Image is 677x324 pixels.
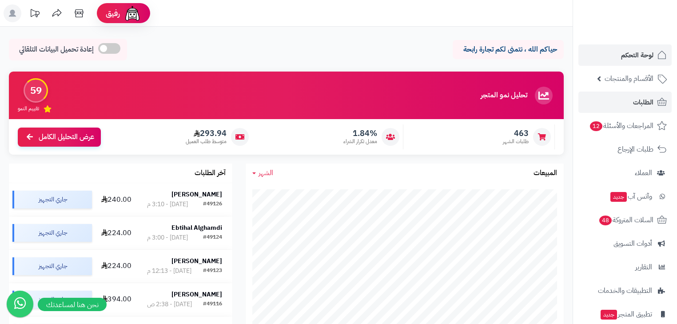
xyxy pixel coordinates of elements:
span: التطبيقات والخدمات [598,284,652,297]
a: الطلبات [578,92,672,113]
a: العملاء [578,162,672,184]
a: طلبات الإرجاع [578,139,672,160]
span: الطلبات [633,96,653,108]
span: تطبيق المتجر [600,308,652,320]
a: أدوات التسويق [578,233,672,254]
a: السلات المتروكة48 [578,209,672,231]
span: طلبات الإرجاع [617,143,653,156]
span: تقييم النمو [18,105,39,112]
strong: [PERSON_NAME] [171,256,222,266]
div: جاري التجهيز [12,257,92,275]
strong: [PERSON_NAME] [171,290,222,299]
span: لوحة التحكم [621,49,653,61]
a: المراجعات والأسئلة12 [578,115,672,136]
span: الأقسام والمنتجات [605,72,653,85]
span: معدل تكرار الشراء [343,138,377,145]
span: 293.94 [186,128,227,138]
span: رفيق [106,8,120,19]
span: السلات المتروكة [598,214,653,226]
div: [DATE] - 2:38 ص [147,300,192,309]
td: 394.00 [96,283,137,316]
div: #49124 [203,233,222,242]
div: [DATE] - 3:00 م [147,233,188,242]
h3: المبيعات [534,169,557,177]
a: التقارير [578,256,672,278]
div: جاري التجهيز [12,291,92,308]
div: #49116 [203,300,222,309]
div: [DATE] - 3:10 م [147,200,188,209]
span: 463 [503,128,529,138]
div: #49126 [203,200,222,209]
a: وآتس آبجديد [578,186,672,207]
span: المراجعات والأسئلة [589,120,653,132]
td: 224.00 [96,216,137,249]
span: إعادة تحميل البيانات التلقائي [19,44,94,55]
span: 12 [590,121,602,131]
span: متوسط طلب العميل [186,138,227,145]
a: لوحة التحكم [578,44,672,66]
div: #49123 [203,267,222,276]
td: 240.00 [96,183,137,216]
a: تحديثات المنصة [24,4,46,24]
td: 224.00 [96,250,137,283]
span: جديد [610,192,627,202]
span: الشهر [259,168,273,178]
span: عرض التحليل الكامل [39,132,94,142]
span: 48 [599,216,612,225]
strong: Ebtihal Alghamdi [171,223,222,232]
div: جاري التجهيز [12,191,92,208]
span: التقارير [635,261,652,273]
h3: آخر الطلبات [195,169,226,177]
span: 1.84% [343,128,377,138]
a: الشهر [252,168,273,178]
span: أدوات التسويق [613,237,652,250]
h3: تحليل نمو المتجر [481,92,527,100]
span: وآتس آب [609,190,652,203]
img: logo-2.png [617,22,669,40]
a: عرض التحليل الكامل [18,128,101,147]
img: ai-face.png [123,4,141,22]
p: حياكم الله ، نتمنى لكم تجارة رابحة [459,44,557,55]
a: التطبيقات والخدمات [578,280,672,301]
span: العملاء [635,167,652,179]
strong: [PERSON_NAME] [171,190,222,199]
div: جاري التجهيز [12,224,92,242]
span: طلبات الشهر [503,138,529,145]
div: [DATE] - 12:13 م [147,267,191,276]
span: جديد [601,310,617,320]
